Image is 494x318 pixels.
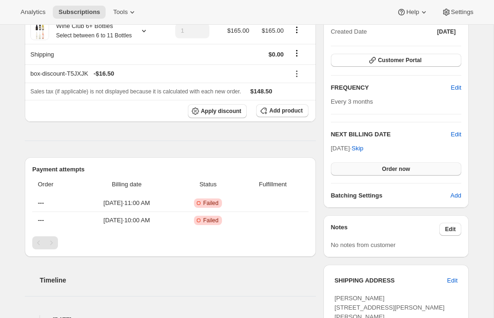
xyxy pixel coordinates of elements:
[113,8,128,16] span: Tools
[32,236,308,249] nav: Pagination
[447,276,458,285] span: Edit
[331,241,396,248] span: No notes from customer
[289,25,304,35] button: Product actions
[378,57,422,64] span: Customer Portal
[262,27,284,34] span: $165.00
[289,48,304,58] button: Shipping actions
[445,188,467,203] button: Add
[431,25,461,38] button: [DATE]
[391,6,434,19] button: Help
[30,88,241,95] span: Sales tax (if applicable) is not displayed because it is calculated with each new order.
[331,145,364,152] span: [DATE] ·
[445,80,467,95] button: Edit
[21,8,45,16] span: Analytics
[331,54,461,67] button: Customer Portal
[58,8,100,16] span: Subscriptions
[331,83,451,92] h2: FREQUENCY
[80,180,173,189] span: Billing date
[451,191,461,200] span: Add
[188,104,247,118] button: Apply discount
[331,98,373,105] span: Every 3 months
[32,165,308,174] h2: Payment attempts
[451,8,473,16] span: Settings
[437,28,456,35] span: [DATE]
[38,217,44,224] span: ---
[351,144,363,153] span: Skip
[30,69,284,78] div: box-discount-T5JXJK
[179,180,237,189] span: Status
[382,165,410,173] span: Order now
[451,130,461,139] button: Edit
[38,199,44,206] span: ---
[331,27,367,36] span: Created Date
[442,273,463,288] button: Edit
[445,226,456,233] span: Edit
[32,174,78,195] th: Order
[331,191,451,200] h6: Batching Settings
[335,276,447,285] h3: SHIPPING ADDRESS
[93,69,114,78] span: - $16.50
[53,6,106,19] button: Subscriptions
[40,276,316,285] h2: Timeline
[268,51,284,58] span: $0.00
[251,88,272,95] span: $148.50
[80,216,173,225] span: [DATE] · 10:00 AM
[436,6,479,19] button: Settings
[439,223,461,236] button: Edit
[25,44,162,64] th: Shipping
[346,141,369,156] button: Skip
[331,223,440,236] h3: Notes
[406,8,419,16] span: Help
[269,107,302,114] span: Add product
[227,27,249,34] span: $165.00
[56,32,132,39] small: Select between 6 to 11 Bottles
[80,198,173,208] span: [DATE] · 11:00 AM
[49,21,132,40] div: Wine Club 6+ Bottles
[451,83,461,92] span: Edit
[201,107,242,115] span: Apply discount
[15,6,51,19] button: Analytics
[203,199,219,207] span: Failed
[331,130,451,139] h2: NEXT BILLING DATE
[256,104,308,117] button: Add product
[243,180,303,189] span: Fulfillment
[331,163,461,176] button: Order now
[203,217,219,224] span: Failed
[107,6,143,19] button: Tools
